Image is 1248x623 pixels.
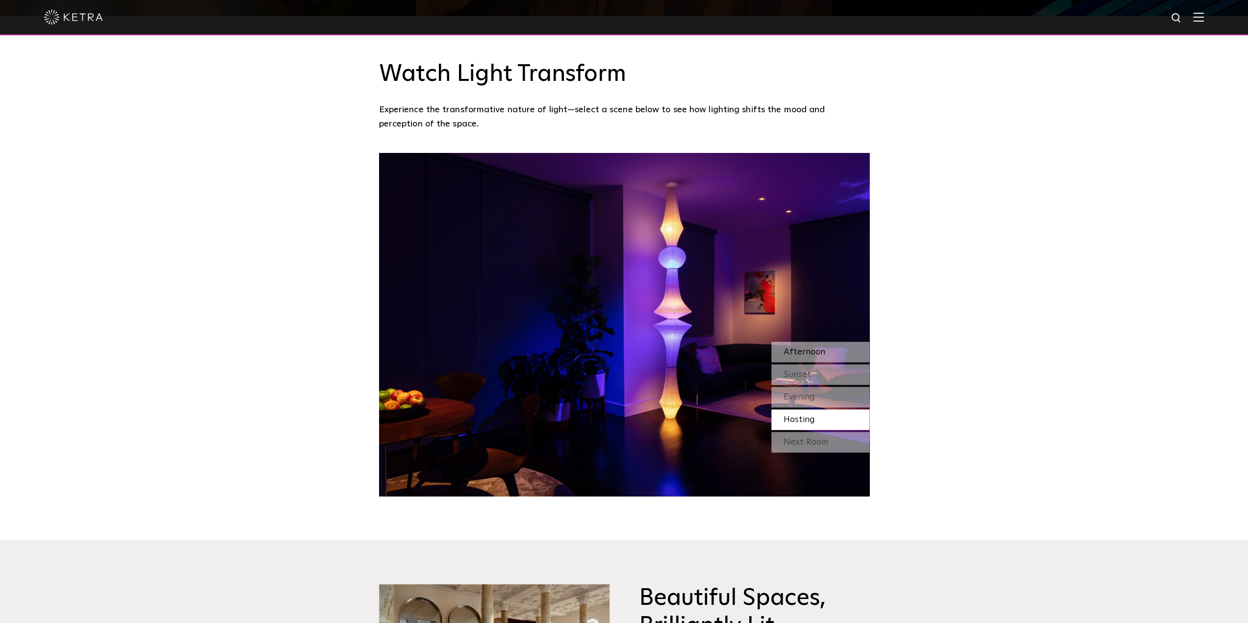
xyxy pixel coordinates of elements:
span: Afternoon [784,348,825,356]
img: search icon [1171,12,1183,25]
h3: Watch Light Transform [379,60,869,89]
img: Hamburger%20Nav.svg [1193,12,1204,22]
p: Experience the transformative nature of light—select a scene below to see how lighting shifts the... [379,103,865,131]
img: ketra-logo-2019-white [44,10,103,25]
span: Hosting [784,415,815,424]
div: Next Room [771,432,869,452]
img: SS_HBD_LivingRoom_Desktop_04 [379,153,869,496]
span: Sunset [784,370,811,379]
span: Evening [784,393,815,401]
